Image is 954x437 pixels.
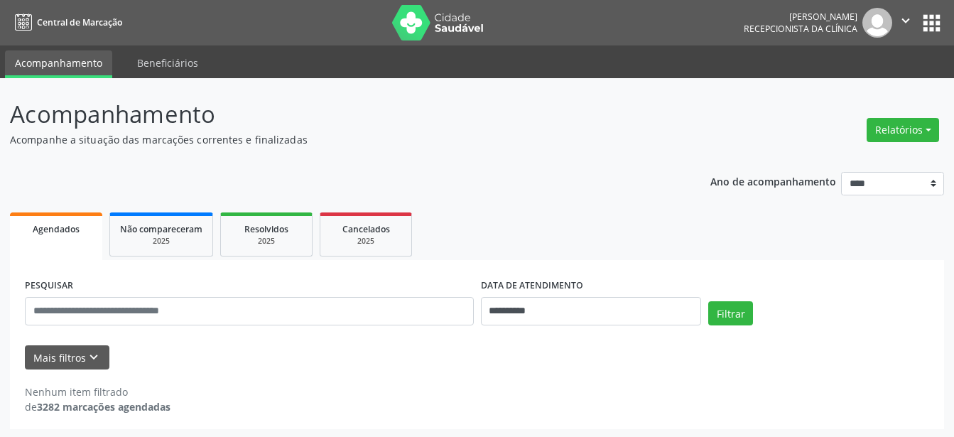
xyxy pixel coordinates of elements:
button: Mais filtroskeyboard_arrow_down [25,345,109,370]
span: Resolvidos [244,223,288,235]
button:  [892,8,919,38]
i:  [898,13,914,28]
img: img [862,8,892,38]
button: Relatórios [867,118,939,142]
button: Filtrar [708,301,753,325]
div: 2025 [231,236,302,247]
i: keyboard_arrow_down [86,350,102,365]
div: Nenhum item filtrado [25,384,170,399]
div: [PERSON_NAME] [744,11,857,23]
p: Ano de acompanhamento [710,172,836,190]
strong: 3282 marcações agendadas [37,400,170,414]
span: Recepcionista da clínica [744,23,857,35]
div: 2025 [330,236,401,247]
p: Acompanhe a situação das marcações correntes e finalizadas [10,132,664,147]
a: Beneficiários [127,50,208,75]
a: Acompanhamento [5,50,112,78]
button: apps [919,11,944,36]
span: Agendados [33,223,80,235]
a: Central de Marcação [10,11,122,34]
label: PESQUISAR [25,275,73,297]
span: Central de Marcação [37,16,122,28]
div: de [25,399,170,414]
span: Não compareceram [120,223,202,235]
p: Acompanhamento [10,97,664,132]
div: 2025 [120,236,202,247]
span: Cancelados [342,223,390,235]
label: DATA DE ATENDIMENTO [481,275,583,297]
